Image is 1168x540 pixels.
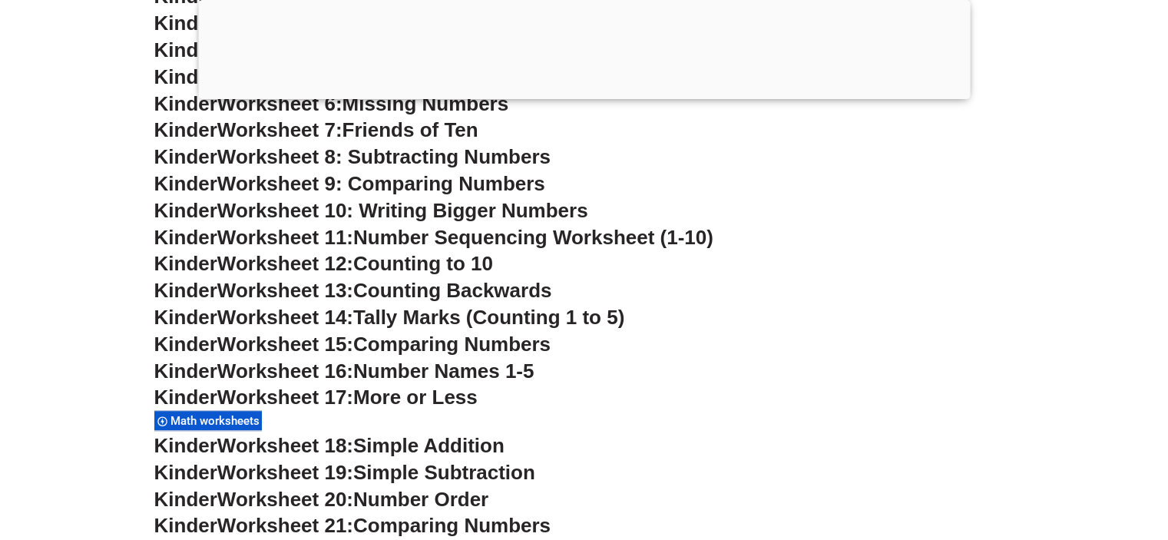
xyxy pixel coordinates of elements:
span: Counting Backwards [353,279,551,302]
span: Worksheet 21: [217,514,353,537]
span: Kinder [154,252,217,275]
div: Math worksheets [154,410,262,431]
span: Tally Marks (Counting 1 to 5) [353,306,624,329]
span: Kinder [154,333,217,356]
span: Worksheet 18: [217,434,353,457]
a: KinderWorksheet 5:Adding Numbers [154,65,503,88]
a: KinderWorksheet 10: Writing Bigger Numbers [154,199,588,222]
span: Worksheet 10: Writing Bigger Numbers [217,199,588,222]
span: Worksheet 13: [217,279,353,302]
iframe: Chat Widget [912,367,1168,540]
span: Number Sequencing Worksheet (1-10) [353,226,713,249]
span: Kinder [154,386,217,409]
span: Kinder [154,514,217,537]
span: Worksheet 8: Subtracting Numbers [217,145,551,168]
span: Worksheet 19: [217,461,353,484]
span: Worksheet 17: [217,386,353,409]
span: Worksheet 16: [217,359,353,383]
span: Kinder [154,172,217,195]
a: KinderWorksheet 3:Counting&Matching Numbers [154,12,624,35]
span: Counting to 10 [353,252,493,275]
span: Kinder [154,38,217,61]
span: Worksheet 12: [217,252,353,275]
span: Worksheet 9: Comparing Numbers [217,172,545,195]
span: More or Less [353,386,478,409]
span: Missing Numbers [342,92,509,115]
span: Simple Addition [353,434,505,457]
span: Worksheet 20: [217,488,353,511]
span: Kinder [154,92,217,115]
span: Kinder [154,306,217,329]
span: Kinder [154,488,217,511]
span: Worksheet 15: [217,333,353,356]
a: KinderWorksheet 9: Comparing Numbers [154,172,545,195]
span: Kinder [154,226,217,249]
span: Kinder [154,434,217,457]
span: Kinder [154,279,217,302]
span: Kinder [154,12,217,35]
span: Worksheet 6: [217,92,342,115]
span: Number Order [353,488,488,511]
span: Kinder [154,145,217,168]
span: Kinder [154,118,217,141]
a: KinderWorksheet 4:Counting & Adding Numbers [154,38,616,61]
span: Simple Subtraction [353,461,535,484]
span: Kinder [154,359,217,383]
span: Worksheet 11: [217,226,353,249]
span: Number Names 1-5 [353,359,534,383]
span: Kinder [154,65,217,88]
span: Worksheet 14: [217,306,353,329]
span: Friends of Ten [342,118,478,141]
a: KinderWorksheet 6:Missing Numbers [154,92,509,115]
span: Comparing Numbers [353,333,551,356]
span: Worksheet 7: [217,118,342,141]
span: Math worksheets [170,414,264,428]
span: Kinder [154,461,217,484]
a: KinderWorksheet 8: Subtracting Numbers [154,145,551,168]
a: KinderWorksheet 7:Friends of Ten [154,118,478,141]
span: Comparing Numbers [353,514,551,537]
span: Kinder [154,199,217,222]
